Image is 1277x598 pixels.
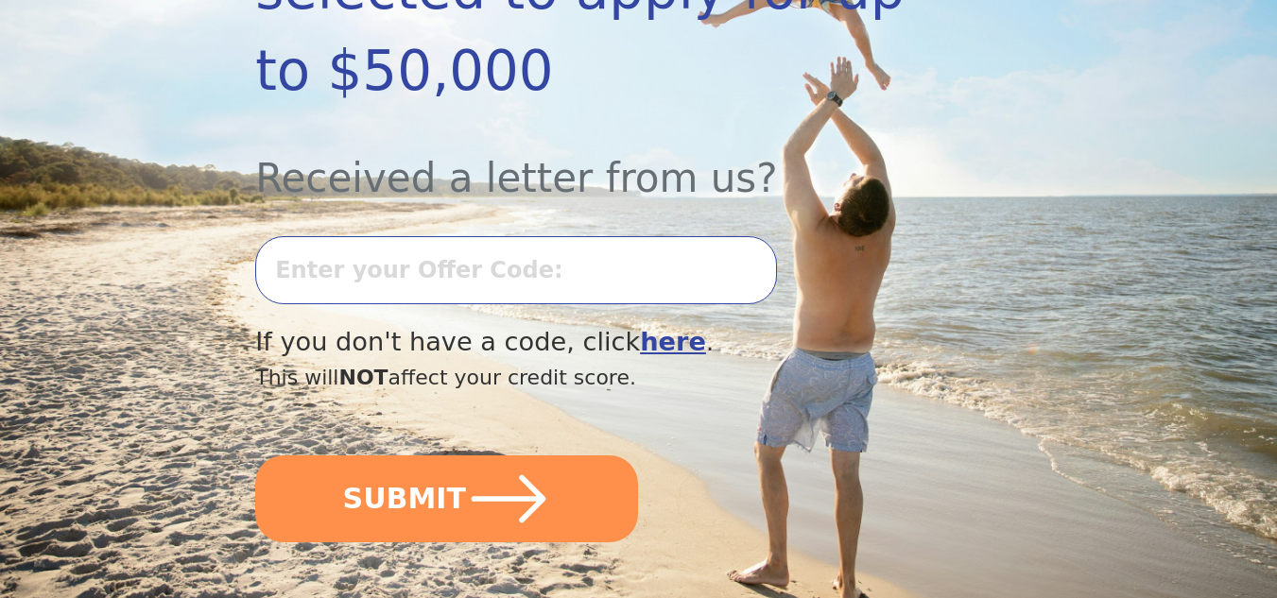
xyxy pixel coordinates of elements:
div: This will affect your credit score. [255,362,906,393]
span: NOT [338,366,388,389]
input: Enter your Offer Code: [255,236,777,304]
div: Received a letter from us? [255,112,906,208]
div: If you don't have a code, click . [255,323,906,362]
button: SUBMIT [255,455,638,542]
a: here [640,327,706,356]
